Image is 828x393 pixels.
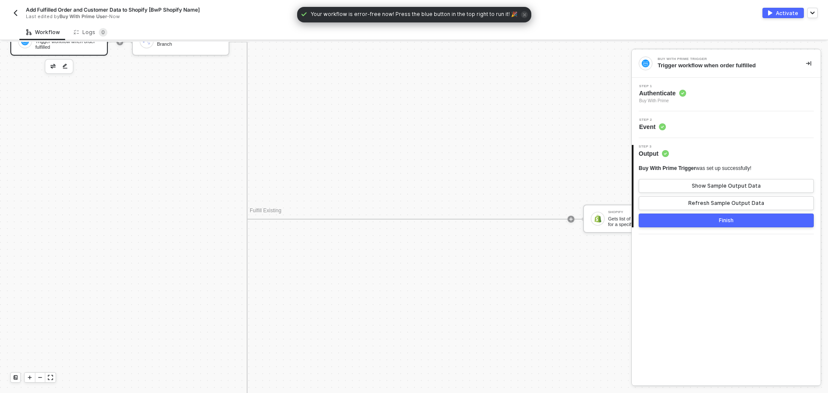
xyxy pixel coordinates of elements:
[632,85,821,104] div: Step 1Authenticate Buy With Prime
[692,182,761,189] div: Show Sample Output Data
[10,8,21,18] button: back
[639,145,669,148] span: Step 3
[608,211,673,214] div: Shopify
[99,28,107,37] sup: 0
[639,118,666,122] span: Step 2
[48,375,53,380] span: icon-expand
[48,61,58,72] button: edit-cred
[639,85,686,88] span: Step 1
[639,165,751,172] div: was set up successfully!
[639,89,686,97] span: Authenticate
[157,41,222,47] div: Branch
[632,145,821,227] div: Step 3Output Buy With Prime Triggerwas set up successfully!Show Sample Output DataRefresh Sample ...
[60,13,107,19] span: Buy With Prime User
[639,214,814,227] button: Finish
[762,8,804,18] button: activateActivate
[639,97,686,104] span: Buy With Prime
[521,11,528,18] span: icon-close
[768,10,772,16] img: activate
[311,10,517,19] span: Your workflow is error-free now! Press the blue button in the top right to run it! 🎉
[642,60,649,67] img: integration-icon
[639,123,666,131] span: Event
[12,9,19,16] img: back
[639,165,696,171] span: Buy With Prime Trigger
[38,375,43,380] span: icon-minus
[639,179,814,193] button: Show Sample Output Data
[688,200,764,207] div: Refresh Sample Output Data
[608,216,673,227] div: Gets list of fulfillment orders for a specific order
[63,63,68,69] img: edit-cred
[639,196,814,210] button: Refresh Sample Output Data
[594,215,602,223] img: icon
[26,6,200,13] span: Add Fulfilled Order and Customer Data to Shopify [BwP Shopify Name]
[26,13,394,20] div: Last edited by - Now
[26,29,60,36] div: Workflow
[50,64,56,68] img: edit-cred
[27,375,32,380] span: icon-play
[658,57,787,61] div: Buy With Prime Trigger
[301,11,307,18] span: icon-check
[639,149,669,158] span: Output
[658,62,792,69] div: Trigger workflow when order fulfilled
[60,61,70,72] button: edit-cred
[719,217,734,224] div: Finish
[568,217,574,222] span: icon-play
[776,9,798,17] div: Activate
[35,39,100,50] div: Trigger workflow when order fulfilled
[250,207,301,215] div: Fulfill Existing
[806,61,811,66] span: icon-collapse-right
[74,28,107,37] div: Logs
[117,39,122,44] span: icon-play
